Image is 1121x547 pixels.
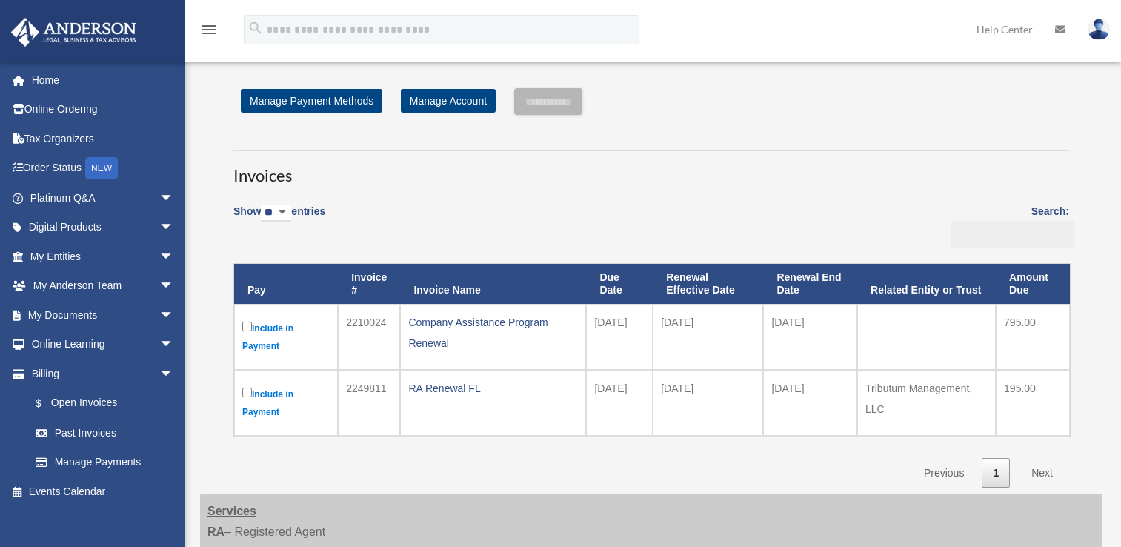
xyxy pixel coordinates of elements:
[44,394,51,413] span: $
[996,370,1070,436] td: 195.00
[10,124,196,153] a: Tax Organizers
[338,370,400,436] td: 2249811
[338,264,400,304] th: Invoice #: activate to sort column ascending
[586,304,653,370] td: [DATE]
[21,418,189,448] a: Past Invoices
[763,264,857,304] th: Renewal End Date: activate to sort column ascending
[1020,458,1064,488] a: Next
[763,304,857,370] td: [DATE]
[207,505,256,517] strong: Services
[159,330,189,360] span: arrow_drop_down
[242,322,252,331] input: Include in Payment
[982,458,1010,488] a: 1
[200,26,218,39] a: menu
[85,157,118,179] div: NEW
[200,21,218,39] i: menu
[159,300,189,331] span: arrow_drop_down
[408,378,578,399] div: RA Renewal FL
[159,183,189,213] span: arrow_drop_down
[10,95,196,125] a: Online Ordering
[10,300,196,330] a: My Documentsarrow_drop_down
[996,264,1070,304] th: Amount Due: activate to sort column ascending
[10,330,196,359] a: Online Learningarrow_drop_down
[159,213,189,243] span: arrow_drop_down
[653,370,763,436] td: [DATE]
[10,271,196,301] a: My Anderson Teamarrow_drop_down
[10,477,196,506] a: Events Calendar
[207,526,224,538] strong: RA
[242,319,330,355] label: Include in Payment
[913,458,975,488] a: Previous
[763,370,857,436] td: [DATE]
[996,304,1070,370] td: 795.00
[945,202,1069,248] label: Search:
[247,20,264,36] i: search
[10,359,189,388] a: Billingarrow_drop_down
[10,65,196,95] a: Home
[586,264,653,304] th: Due Date: activate to sort column ascending
[261,205,291,222] select: Showentries
[653,264,763,304] th: Renewal Effective Date: activate to sort column ascending
[10,213,196,242] a: Digital Productsarrow_drop_down
[10,183,196,213] a: Platinum Q&Aarrow_drop_down
[21,388,182,419] a: $Open Invoices
[233,202,325,236] label: Show entries
[159,359,189,389] span: arrow_drop_down
[10,242,196,271] a: My Entitiesarrow_drop_down
[408,312,578,354] div: Company Assistance Program Renewal
[233,150,1069,188] h3: Invoices
[857,370,996,436] td: Tributum Management, LLC
[400,264,586,304] th: Invoice Name: activate to sort column ascending
[21,448,189,477] a: Manage Payments
[242,388,252,397] input: Include in Payment
[653,304,763,370] td: [DATE]
[951,221,1074,249] input: Search:
[586,370,653,436] td: [DATE]
[242,385,330,421] label: Include in Payment
[401,89,496,113] a: Manage Account
[234,264,338,304] th: Pay: activate to sort column descending
[159,271,189,302] span: arrow_drop_down
[241,89,382,113] a: Manage Payment Methods
[857,264,996,304] th: Related Entity or Trust: activate to sort column ascending
[1088,19,1110,40] img: User Pic
[7,18,141,47] img: Anderson Advisors Platinum Portal
[338,304,400,370] td: 2210024
[10,153,196,184] a: Order StatusNEW
[159,242,189,272] span: arrow_drop_down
